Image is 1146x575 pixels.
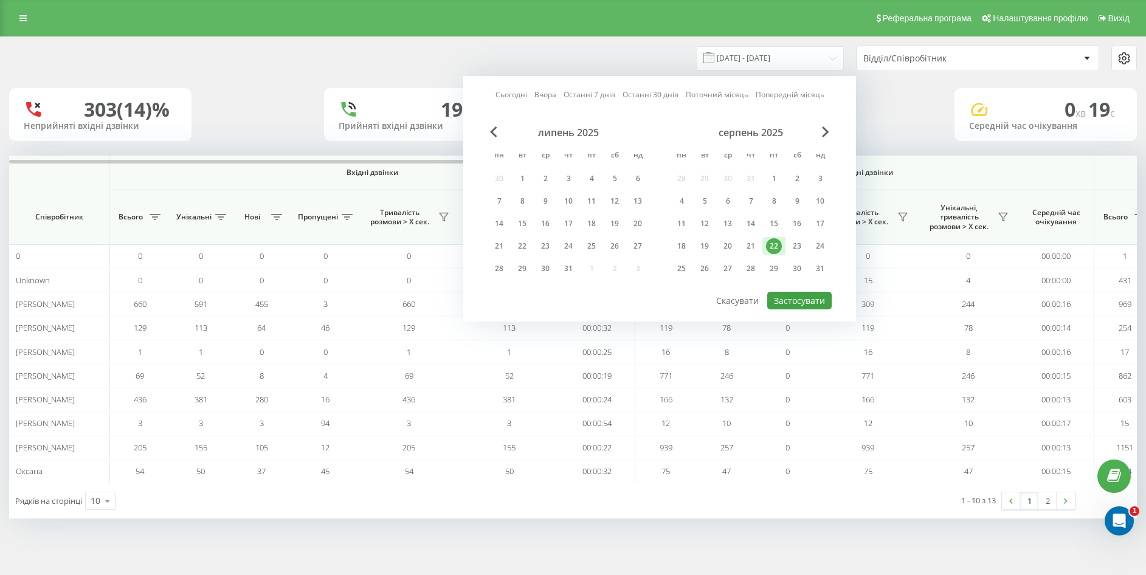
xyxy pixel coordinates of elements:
div: ср 27 серп 2025 р. [716,260,739,278]
abbr: середа [536,147,554,165]
div: пт 22 серп 2025 р. [762,237,785,255]
span: 8 [966,346,970,357]
div: пт 4 лип 2025 р. [580,170,603,188]
div: пн 28 лип 2025 р. [488,260,511,278]
span: 862 [1119,370,1131,381]
div: 11 [674,216,689,232]
div: 16 [537,216,553,232]
div: нд 6 лип 2025 р. [626,170,649,188]
span: 8 [260,370,264,381]
span: Співробітник [19,212,98,222]
abbr: понеділок [672,147,691,165]
span: Unknown [16,275,50,286]
span: 939 [861,442,874,453]
span: c [1110,106,1115,120]
td: 00:00:00 [1018,244,1094,268]
abbr: неділя [629,147,647,165]
div: вт 15 лип 2025 р. [511,215,534,233]
div: нд 3 серп 2025 р. [809,170,832,188]
div: пт 18 лип 2025 р. [580,215,603,233]
span: 3 [138,418,142,429]
div: 2 [789,171,805,187]
span: 16 [321,394,330,405]
td: 00:00:16 [1018,292,1094,316]
div: вт 26 серп 2025 р. [693,260,716,278]
span: Унікальні, тривалість розмови > Х сек. [924,203,994,232]
div: 1 [514,171,530,187]
div: 24 [812,238,828,254]
div: 7 [743,193,759,209]
div: 19 [697,238,713,254]
span: 155 [503,442,516,453]
span: 603 [1119,394,1131,405]
span: Тривалість розмови > Х сек. [824,208,894,227]
div: 3 [561,171,576,187]
abbr: четвер [559,147,578,165]
abbr: субота [606,147,624,165]
div: 30 [789,261,805,277]
div: вт 22 лип 2025 р. [511,237,534,255]
div: пн 11 серп 2025 р. [670,215,693,233]
div: пн 21 лип 2025 р. [488,237,511,255]
span: [PERSON_NAME] [16,298,75,309]
span: 0 [260,250,264,261]
span: 17 [1120,346,1129,357]
div: Середній час очікування [969,121,1122,131]
span: [PERSON_NAME] [16,322,75,333]
span: 129 [134,322,147,333]
button: Скасувати [709,292,765,309]
a: Попередній місяць [756,89,824,100]
div: 15 [514,216,530,232]
div: пт 15 серп 2025 р. [762,215,785,233]
abbr: п’ятниця [765,147,783,165]
div: вт 8 лип 2025 р. [511,192,534,210]
div: 25 [584,238,599,254]
span: Унікальні [176,212,212,222]
span: 16 [864,346,872,357]
div: чт 31 лип 2025 р. [557,260,580,278]
span: 15 [864,275,872,286]
div: вт 5 серп 2025 р. [693,192,716,210]
div: 7 [491,193,507,209]
div: 26 [607,238,623,254]
span: [PERSON_NAME] [16,418,75,429]
td: 00:00:19 [559,364,635,388]
td: 00:00:15 [1018,364,1094,388]
td: 00:00:22 [559,436,635,460]
div: 28 [491,261,507,277]
div: 27 [630,238,646,254]
div: сб 16 серп 2025 р. [785,215,809,233]
span: Вихідні дзвінки [664,168,1066,177]
span: 0 [785,346,790,357]
div: нд 20 лип 2025 р. [626,215,649,233]
div: нд 17 серп 2025 р. [809,215,832,233]
span: хв [1075,106,1088,120]
div: 10 [812,193,828,209]
span: Тривалість розмови > Х сек. [365,208,435,227]
div: 18 [584,216,599,232]
span: Previous Month [490,126,497,137]
span: 0 [1065,96,1088,122]
div: 8 [766,193,782,209]
div: серпень 2025 [670,126,832,139]
span: 3 [323,298,328,309]
span: [PERSON_NAME] [16,346,75,357]
div: нд 13 лип 2025 р. [626,192,649,210]
td: 00:00:54 [559,411,635,435]
div: 5 [697,193,713,209]
div: чт 10 лип 2025 р. [557,192,580,210]
div: сб 30 серп 2025 р. [785,260,809,278]
div: 24 [561,238,576,254]
span: 113 [195,322,207,333]
span: 591 [195,298,207,309]
div: чт 3 лип 2025 р. [557,170,580,188]
div: 18 [674,238,689,254]
div: Відділ/Співробітник [863,53,1009,64]
div: ср 9 лип 2025 р. [534,192,557,210]
div: 10 [91,495,100,507]
span: 3 [260,418,264,429]
div: 13 [630,193,646,209]
div: 6 [720,193,736,209]
span: 0 [199,250,203,261]
div: пн 4 серп 2025 р. [670,192,693,210]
